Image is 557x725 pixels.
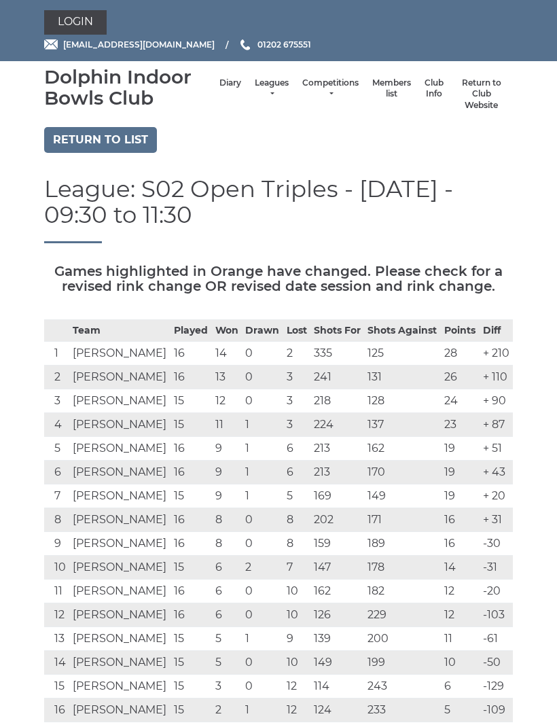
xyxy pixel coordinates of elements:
td: 2 [44,366,69,389]
td: [PERSON_NAME] [69,556,170,580]
td: 19 [441,437,479,461]
td: + 110 [480,366,513,389]
td: 11 [44,580,69,603]
td: [PERSON_NAME] [69,366,170,389]
td: 213 [310,437,365,461]
td: 15 [170,699,211,722]
td: 8 [283,532,310,556]
td: 114 [310,675,365,699]
td: 1 [242,699,283,722]
td: 14 [441,556,479,580]
td: 137 [364,413,441,437]
h1: League: S02 Open Triples - [DATE] - 09:30 to 11:30 [44,177,513,243]
td: 0 [242,651,283,675]
td: 15 [170,556,211,580]
td: 3 [283,366,310,389]
span: 01202 675551 [257,39,311,50]
td: 26 [441,366,479,389]
td: 13 [212,366,242,389]
td: 8 [212,532,242,556]
td: 125 [364,342,441,366]
td: 12 [44,603,69,627]
td: 11 [212,413,242,437]
td: 13 [44,627,69,651]
td: 9 [212,437,242,461]
td: 12 [283,699,310,722]
td: + 90 [480,389,513,413]
td: 0 [242,508,283,532]
a: Return to list [44,127,157,153]
td: 9 [212,484,242,508]
td: 19 [441,484,479,508]
td: -30 [480,532,513,556]
td: 12 [283,675,310,699]
td: 1 [44,342,69,366]
td: 233 [364,699,441,722]
td: 10 [441,651,479,675]
td: 16 [44,699,69,722]
td: 10 [283,603,310,627]
td: 24 [441,389,479,413]
td: -103 [480,603,513,627]
td: -109 [480,699,513,722]
td: 3 [212,675,242,699]
td: + 31 [480,508,513,532]
td: 19 [441,461,479,484]
img: Email [44,39,58,50]
h5: Games highlighted in Orange have changed. Please check for a revised rink change OR revised date ... [44,264,513,294]
td: 147 [310,556,365,580]
td: 6 [44,461,69,484]
td: 16 [170,580,211,603]
th: Played [170,320,211,342]
td: 15 [170,484,211,508]
td: 2 [242,556,283,580]
td: 139 [310,627,365,651]
td: 5 [44,437,69,461]
td: 15 [170,675,211,699]
img: Phone us [240,39,250,50]
td: 162 [364,437,441,461]
td: 14 [44,651,69,675]
td: [PERSON_NAME] [69,437,170,461]
th: Lost [283,320,310,342]
td: [PERSON_NAME] [69,627,170,651]
td: 6 [283,437,310,461]
td: 16 [441,532,479,556]
td: 3 [283,413,310,437]
td: [PERSON_NAME] [69,699,170,722]
td: 202 [310,508,365,532]
td: 229 [364,603,441,627]
th: Shots For [310,320,365,342]
td: + 20 [480,484,513,508]
td: 10 [283,651,310,675]
td: [PERSON_NAME] [69,461,170,484]
td: 12 [441,603,479,627]
a: Login [44,10,107,35]
td: + 51 [480,437,513,461]
td: -129 [480,675,513,699]
td: [PERSON_NAME] [69,413,170,437]
td: 4 [44,413,69,437]
td: 16 [170,508,211,532]
a: Phone us 01202 675551 [238,38,311,51]
td: 0 [242,389,283,413]
td: 3 [283,389,310,413]
td: 3 [44,389,69,413]
td: 1 [242,484,283,508]
td: 200 [364,627,441,651]
td: 16 [170,532,211,556]
td: 2 [212,699,242,722]
td: -61 [480,627,513,651]
td: 1 [242,437,283,461]
td: 23 [441,413,479,437]
a: Email [EMAIL_ADDRESS][DOMAIN_NAME] [44,38,215,51]
td: 15 [170,627,211,651]
th: Diff [480,320,513,342]
td: 182 [364,580,441,603]
td: 162 [310,580,365,603]
td: 241 [310,366,365,389]
td: 15 [44,675,69,699]
td: 1 [242,461,283,484]
th: Team [69,320,170,342]
th: Drawn [242,320,283,342]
